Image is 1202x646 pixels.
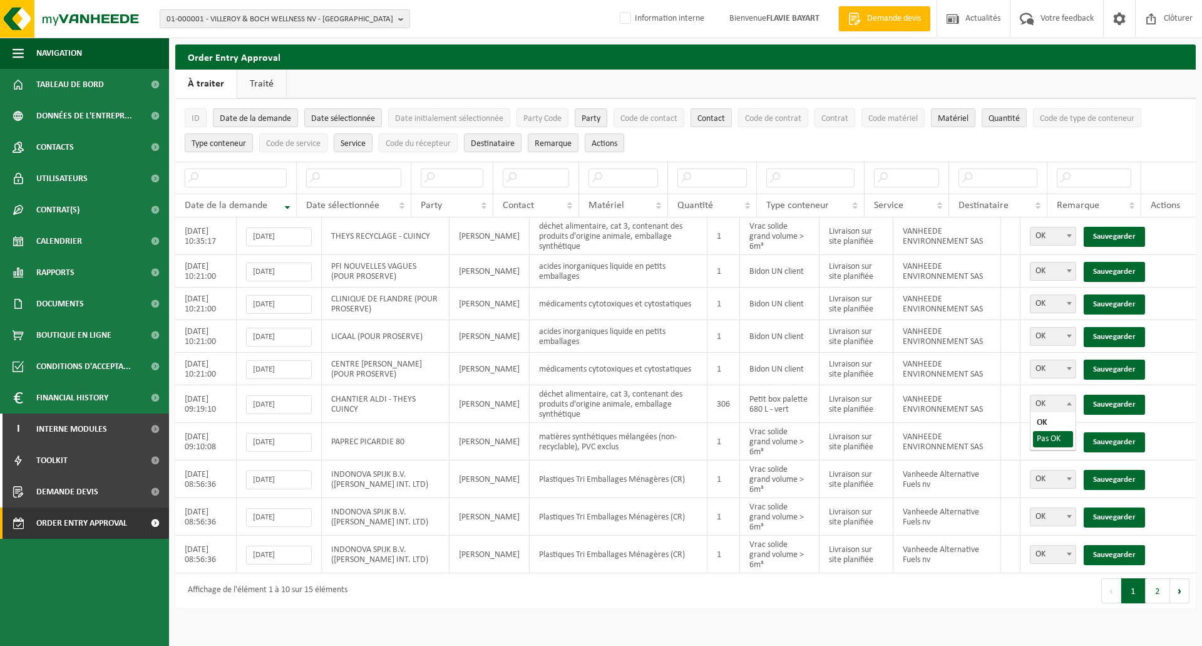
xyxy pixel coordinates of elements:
button: Date sélectionnéeDate sélectionnée: Activate to sort [304,108,382,127]
span: Contrat [821,114,848,123]
td: [DATE] 10:21:00 [175,353,237,385]
td: Vanheede Alternative Fuels nv [893,536,1001,573]
td: 1 [707,423,740,461]
span: OK [1030,263,1076,280]
span: Toolkit [36,445,68,476]
td: INDONOVA SPIJK B.V. ([PERSON_NAME] INT. LTD) [322,498,449,536]
td: [DATE] 08:56:36 [175,461,237,498]
span: Contact [503,201,534,211]
td: [DATE] 09:10:08 [175,423,237,461]
button: 01-000001 - VILLEROY & BOCH WELLNESS NV - [GEOGRAPHIC_DATA] [160,9,410,28]
td: VANHEEDE ENVIRONNEMENT SAS [893,353,1001,385]
span: Code du récepteur [386,139,451,148]
span: OK [1030,470,1076,489]
td: Livraison sur site planifiée [819,385,893,423]
span: 01-000001 - VILLEROY & BOCH WELLNESS NV - [GEOGRAPHIC_DATA] [167,10,393,29]
button: Code de contratCode de contrat: Activate to sort [738,108,808,127]
span: OK [1030,360,1076,378]
td: Vrac solide grand volume > 6m³ [740,461,819,498]
span: OK [1030,327,1076,346]
td: Vrac solide grand volume > 6m³ [740,536,819,573]
button: 2 [1146,578,1170,603]
span: Party [421,201,442,211]
span: Service [341,139,366,148]
td: médicaments cytotoxiques et cytostatiques [530,288,707,320]
td: Vanheede Alternative Fuels nv [893,461,1001,498]
td: médicaments cytotoxiques et cytostatiques [530,353,707,385]
td: Livraison sur site planifiée [819,423,893,461]
td: matières synthétiques mélangées (non-recyclable), PVC exclus [530,423,707,461]
a: Sauvegarder [1084,294,1145,315]
span: OK [1030,294,1076,313]
button: Code matérielCode matériel: Activate to sort [861,108,925,127]
a: Sauvegarder [1084,360,1145,380]
span: Contrat(s) [36,194,80,226]
span: Boutique en ligne [36,320,111,351]
td: Livraison sur site planifiée [819,255,893,288]
td: [PERSON_NAME] [449,217,530,255]
td: CHANTIER ALDI - THEYS CUINCY [322,385,449,423]
td: Bidon UN client [740,288,819,320]
td: [DATE] 10:21:00 [175,255,237,288]
td: VANHEEDE ENVIRONNEMENT SAS [893,320,1001,353]
button: PartyParty: Activate to sort [575,108,607,127]
span: OK [1030,360,1076,378]
td: VANHEEDE ENVIRONNEMENT SAS [893,255,1001,288]
td: [PERSON_NAME] [449,536,530,573]
td: 1 [707,353,740,385]
td: Livraison sur site planifiée [819,217,893,255]
button: ContactContact: Activate to sort [691,108,732,127]
span: Données de l'entrepr... [36,100,132,132]
span: OK [1030,471,1076,488]
span: Code de contrat [745,114,801,123]
td: INDONOVA SPIJK B.V. ([PERSON_NAME] INT. LTD) [322,461,449,498]
td: [DATE] 09:19:10 [175,385,237,423]
td: [PERSON_NAME] [449,385,530,423]
td: Livraison sur site planifiée [819,288,893,320]
span: Code de service [266,139,321,148]
td: [PERSON_NAME] [449,498,530,536]
button: RemarqueRemarque: Activate to sort [528,133,578,152]
span: OK [1030,545,1076,564]
h2: Order Entry Approval [175,44,1196,69]
span: Type conteneur [192,139,246,148]
span: Remarque [1057,201,1099,211]
span: Date initialement sélectionnée [395,114,503,123]
button: Type conteneurType conteneur: Activate to sort [185,133,253,152]
div: Affichage de l'élément 1 à 10 sur 15 éléments [182,580,347,602]
a: Sauvegarder [1084,262,1145,282]
td: 1 [707,498,740,536]
span: Utilisateurs [36,163,88,194]
span: Matériel [588,201,624,211]
td: Plastiques Tri Emballages Ménagères (CR) [530,536,707,573]
td: [PERSON_NAME] [449,423,530,461]
span: OK [1030,328,1076,345]
td: [DATE] 08:56:36 [175,498,237,536]
button: Code du récepteurCode du récepteur: Activate to sort [379,133,458,152]
span: Calendrier [36,226,82,257]
td: VANHEEDE ENVIRONNEMENT SAS [893,385,1001,423]
td: Livraison sur site planifiée [819,353,893,385]
td: VANHEEDE ENVIRONNEMENT SAS [893,288,1001,320]
span: Tableau de bord [36,69,104,100]
span: Destinataire [958,201,1009,211]
td: 1 [707,255,740,288]
td: LICAAL (POUR PROSERVE) [322,320,449,353]
a: Sauvegarder [1084,508,1145,528]
td: [DATE] 10:21:00 [175,288,237,320]
td: déchet alimentaire, cat 3, contenant des produits d'origine animale, emballage synthétique [530,217,707,255]
td: INDONOVA SPIJK B.V. ([PERSON_NAME] INT. LTD) [322,536,449,573]
button: Code de type de conteneurCode de type de conteneur: Activate to sort [1033,108,1141,127]
a: Sauvegarder [1084,545,1145,565]
span: Type conteneur [766,201,829,211]
span: Quantité [677,201,713,211]
button: Party CodeParty Code: Activate to sort [516,108,568,127]
button: ServiceService: Activate to sort [334,133,372,152]
td: Vrac solide grand volume > 6m³ [740,498,819,536]
span: Contacts [36,132,74,163]
span: Matériel [938,114,968,123]
a: Traité [237,70,286,98]
a: Sauvegarder [1084,227,1145,247]
td: acides inorganiques liquide en petits emballages [530,255,707,288]
span: Order entry approval [36,508,127,539]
